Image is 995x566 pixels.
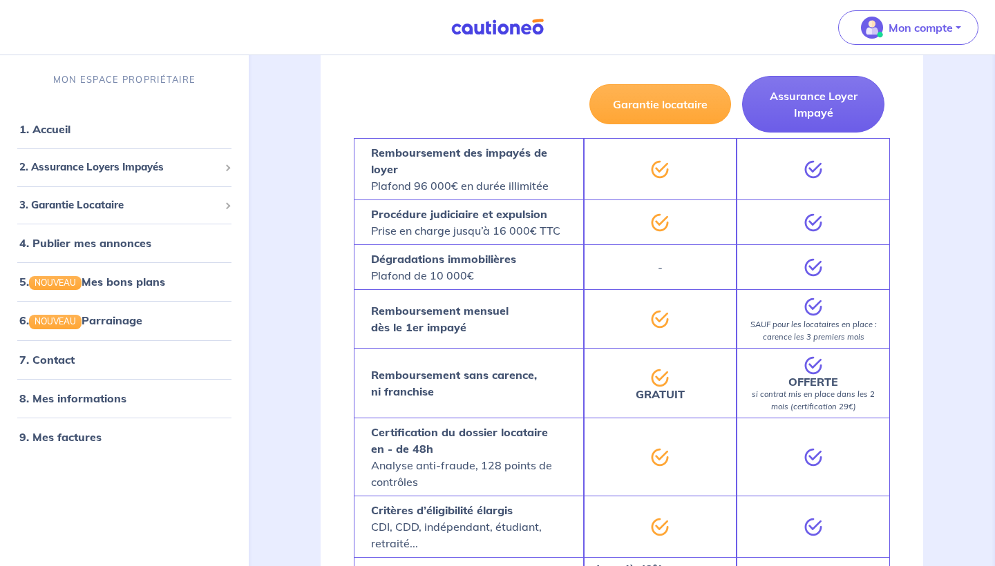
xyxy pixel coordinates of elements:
[6,384,243,412] div: 8. Mes informations
[6,306,243,334] div: 6.NOUVEAUParrainage
[371,207,547,221] strong: Procédure judiciaire et expulsion
[861,17,883,39] img: illu_account_valid_menu.svg
[589,84,732,124] button: Garantie locataire
[6,423,243,451] div: 9. Mes factures
[371,144,567,194] p: Plafond 96 000€ en durée illimitée
[788,375,838,389] strong: OFFERTE
[750,320,877,342] em: SAUF pour les locataires en place : carence les 3 premiers mois
[6,192,243,219] div: 3. Garantie Locataire
[446,19,549,36] img: Cautioneo
[742,76,884,133] button: Assurance Loyer Impayé
[371,368,537,398] strong: Remboursement sans carence, ni franchise
[19,275,165,289] a: 5.NOUVEAUMes bons plans
[838,10,978,45] button: illu_account_valid_menu.svgMon compte
[371,502,567,552] p: CDI, CDD, indépendant, étudiant, retraité...
[19,159,219,175] span: 2. Assurance Loyers Impayés
[6,115,243,143] div: 1. Accueil
[19,430,102,444] a: 9. Mes factures
[371,503,513,517] strong: Critères d’éligibilité élargis
[6,229,243,257] div: 4. Publier mes annonces
[636,387,685,401] strong: GRATUIT
[19,391,126,405] a: 8. Mes informations
[6,346,243,373] div: 7. Contact
[19,313,142,327] a: 6.NOUVEAUParrainage
[6,154,243,181] div: 2. Assurance Loyers Impayés
[371,304,509,334] strong: Remboursement mensuel dès le 1er impayé
[6,268,243,295] div: 5.NOUVEAUMes bons plans
[371,251,516,284] p: Plafond de 10 000€
[19,197,219,213] span: 3. Garantie Locataire
[371,206,560,239] p: Prise en charge jusqu’à 16 000€ TTC
[371,425,548,456] strong: Certification du dossier locataire en - de 48h
[371,252,516,266] strong: Dégradations immobilières
[53,73,196,86] p: MON ESPACE PROPRIÉTAIRE
[19,122,70,136] a: 1. Accueil
[889,19,953,36] p: Mon compte
[752,389,875,411] em: si contrat mis en place dans les 2 mois (certification 29€)
[19,236,151,250] a: 4. Publier mes annonces
[584,244,737,289] div: -
[19,353,75,367] a: 7. Contact
[371,146,547,176] strong: Remboursement des impayés de loyer
[371,424,567,490] p: Analyse anti-fraude, 128 points de contrôles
